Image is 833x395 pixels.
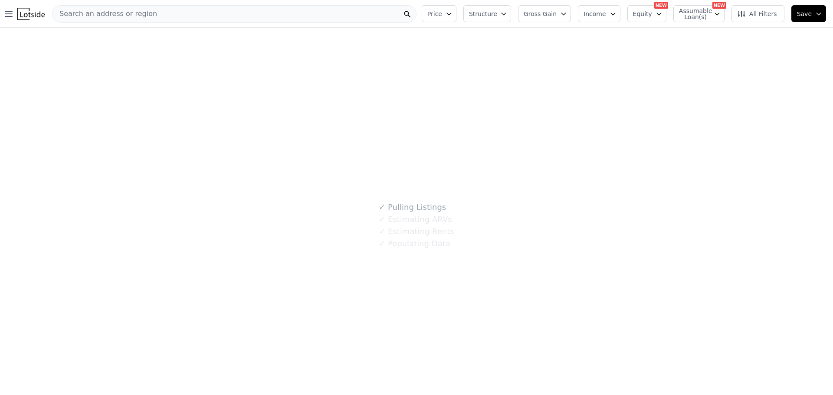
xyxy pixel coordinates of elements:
div: NEW [654,2,668,9]
button: Structure [463,5,511,22]
div: Estimating Rents [379,225,454,238]
div: NEW [712,2,726,9]
button: Price [422,5,456,22]
div: Pulling Listings [379,201,446,213]
span: Assumable Loan(s) [679,8,707,20]
span: Gross Gain [524,10,557,18]
button: Income [578,5,620,22]
span: Structure [469,10,497,18]
img: Lotside [17,8,45,20]
button: All Filters [731,5,784,22]
span: Price [427,10,442,18]
span: All Filters [737,10,777,18]
button: Save [791,5,826,22]
div: Estimating ARVs [379,213,452,225]
span: ✓ [379,203,385,212]
button: Gross Gain [518,5,571,22]
span: ✓ [379,239,385,248]
div: Populating Data [379,238,450,250]
span: Search an address or region [52,9,157,19]
span: ✓ [379,215,385,224]
button: Equity [627,5,666,22]
span: Equity [633,10,652,18]
span: Save [797,10,812,18]
button: Assumable Loan(s) [673,5,725,22]
span: Income [584,10,606,18]
span: ✓ [379,227,385,236]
